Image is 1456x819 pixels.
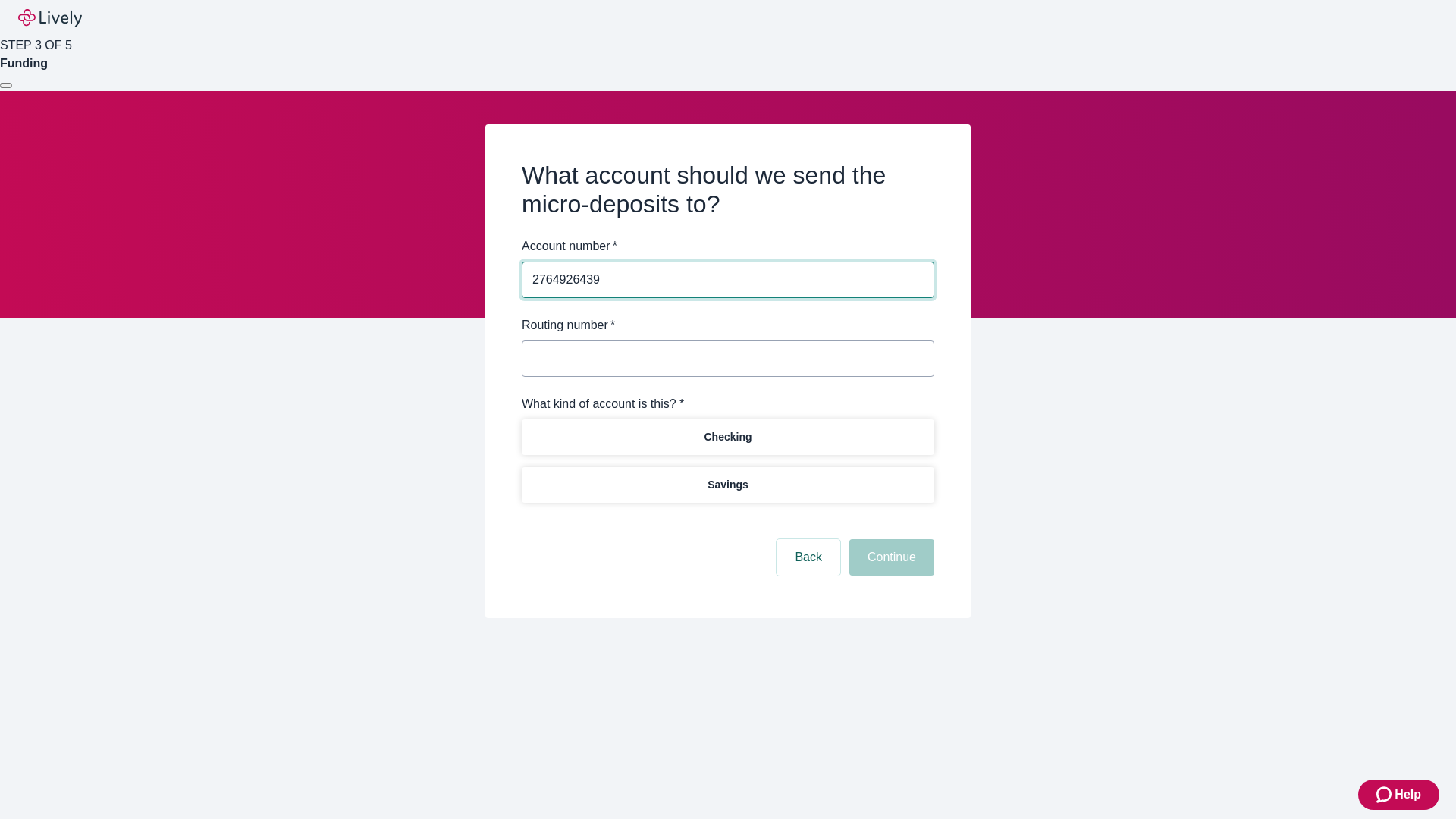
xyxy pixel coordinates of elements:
[1395,786,1421,804] span: Help
[522,161,934,219] h2: What account should we send the micro-deposits to?
[708,477,748,493] p: Savings
[777,539,840,576] button: Back
[522,419,934,455] button: Checking
[704,429,752,445] p: Checking
[1358,780,1439,810] button: Zendesk support iconHelp
[522,467,934,503] button: Savings
[522,237,617,256] label: Account number
[18,9,82,27] img: Lively
[522,316,615,334] label: Routing number
[522,395,684,413] label: What kind of account is this? *
[1376,786,1395,804] svg: Zendesk support icon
